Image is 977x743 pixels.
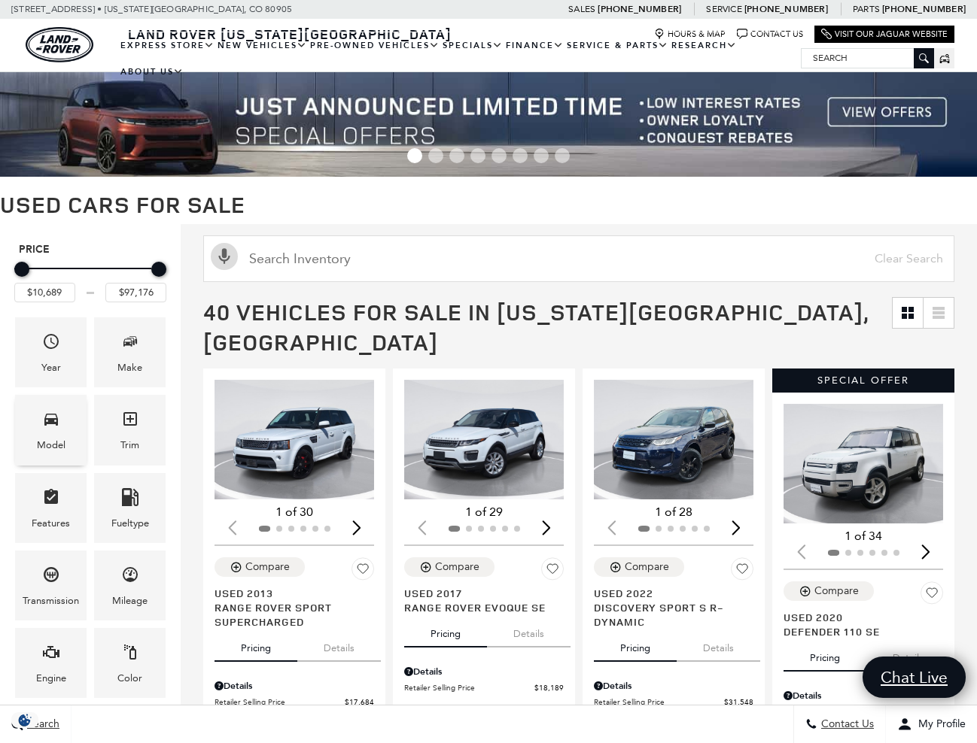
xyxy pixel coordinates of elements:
[32,515,70,532] div: Features
[94,395,166,465] div: TrimTrim
[594,629,677,662] button: pricing tab
[15,473,87,543] div: FeaturesFeatures
[119,32,801,85] nav: Main Navigation
[128,25,452,43] span: Land Rover [US_STATE][GEOGRAPHIC_DATA]
[404,600,552,614] span: Range Rover Evoque SE
[670,32,738,59] a: Research
[513,148,528,163] span: Go to slide 6
[594,557,684,577] button: Compare Vehicle
[19,243,162,256] h5: Price
[404,557,495,577] button: Compare Vehicle
[309,32,441,59] a: Pre-Owned Vehicles
[11,4,292,14] a: [STREET_ADDRESS] • [US_STATE][GEOGRAPHIC_DATA], CO 80905
[565,32,670,59] a: Service & Parts
[784,624,932,638] span: Defender 110 SE
[404,614,487,647] button: pricing tab
[492,148,507,163] span: Go to slide 5
[784,528,943,544] div: 1 of 34
[784,689,943,702] div: Pricing Details - Defender 110 SE
[117,359,142,376] div: Make
[245,560,290,574] div: Compare
[94,317,166,387] div: MakeMake
[119,59,185,85] a: About Us
[536,511,556,544] div: Next slide
[435,560,479,574] div: Compare
[677,629,760,662] button: details tab
[404,665,564,678] div: Pricing Details - Range Rover Evoque SE
[215,557,305,577] button: Compare Vehicle
[15,395,87,465] div: ModelModel
[594,679,753,693] div: Pricing Details - Discovery Sport S R-Dynamic
[42,562,60,593] span: Transmission
[866,638,950,672] button: details tab
[915,535,936,568] div: Next slide
[594,586,753,629] a: Used 2022Discovery Sport S R-Dynamic
[15,317,87,387] div: YearYear
[726,511,746,544] div: Next slide
[215,679,374,693] div: Pricing Details - Range Rover Sport Supercharged
[121,562,139,593] span: Mileage
[42,406,60,437] span: Model
[853,4,880,14] span: Parts
[119,25,461,43] a: Land Rover [US_STATE][GEOGRAPHIC_DATA]
[814,584,859,598] div: Compare
[117,670,142,687] div: Color
[772,368,954,393] div: Special Offer
[449,148,464,163] span: Go to slide 3
[215,586,363,600] span: Used 2013
[216,32,309,59] a: New Vehicles
[94,550,166,620] div: MileageMileage
[886,705,977,743] button: Open user profile menu
[802,49,933,67] input: Search
[14,256,166,302] div: Price
[594,586,742,600] span: Used 2022
[534,148,549,163] span: Go to slide 7
[36,670,66,687] div: Engine
[8,712,42,728] img: Opt-Out Icon
[94,473,166,543] div: FueltypeFueltype
[121,329,139,359] span: Make
[15,628,87,698] div: EngineEngine
[121,484,139,515] span: Fueltype
[594,380,753,499] img: 2022 Land Rover Discovery Sport S R-Dynamic 1
[784,404,943,523] div: 1 / 2
[625,560,669,574] div: Compare
[15,550,87,620] div: TransmissionTransmission
[487,614,571,647] button: details tab
[594,380,753,499] div: 1 / 2
[731,557,753,586] button: Save Vehicle
[23,593,79,609] div: Transmission
[724,696,753,708] span: $31,548
[404,586,564,614] a: Used 2017Range Rover Evoque SE
[215,600,363,629] span: Range Rover Sport Supercharged
[568,4,595,14] span: Sales
[203,235,954,282] input: Search Inventory
[8,712,42,728] section: Click to Open Cookie Consent Modal
[784,581,874,601] button: Compare Vehicle
[821,29,948,40] a: Visit Our Jaguar Website
[912,718,966,731] span: My Profile
[203,296,869,357] span: 40 Vehicles for Sale in [US_STATE][GEOGRAPHIC_DATA], [GEOGRAPHIC_DATA]
[817,718,874,731] span: Contact Us
[42,484,60,515] span: Features
[404,380,564,499] div: 1 / 2
[737,29,803,40] a: Contact Us
[112,593,148,609] div: Mileage
[42,639,60,670] span: Engine
[441,32,504,59] a: Specials
[594,600,742,629] span: Discovery Sport S R-Dynamic
[121,639,139,670] span: Color
[594,504,753,520] div: 1 of 28
[744,3,828,15] a: [PHONE_NUMBER]
[345,696,374,708] span: $17,684
[404,586,552,600] span: Used 2017
[105,283,166,302] input: Maximum
[37,437,65,453] div: Model
[215,629,297,662] button: pricing tab
[121,406,139,437] span: Trim
[119,32,216,59] a: EXPRESS STORE
[428,148,443,163] span: Go to slide 2
[215,380,374,499] div: 1 / 2
[26,27,93,62] a: land-rover
[784,610,932,624] span: Used 2020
